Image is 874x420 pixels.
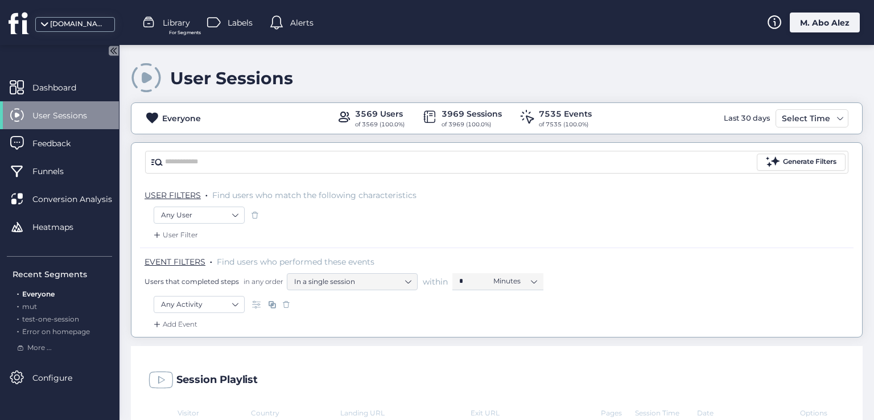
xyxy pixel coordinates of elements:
div: Date [697,409,800,417]
nz-select-item: In a single session [294,273,410,290]
div: User Sessions [170,68,293,89]
span: Labels [228,17,253,29]
div: Visitor [148,409,251,417]
div: Add Event [151,319,197,330]
div: Landing URL [340,409,471,417]
div: Last 30 days [721,109,773,127]
span: Find users who match the following characteristics [212,190,417,200]
span: . [205,188,208,199]
nz-select-item: Any Activity [161,296,237,313]
span: Error on homepage [22,327,90,336]
div: Country [251,409,340,417]
div: Session Time [635,409,697,417]
div: 3569 Users [355,108,405,120]
span: For Segments [169,29,201,36]
span: . [17,287,19,298]
span: Feedback [32,137,88,150]
span: within [423,276,448,287]
span: Heatmaps [32,221,90,233]
span: . [210,254,212,266]
span: Everyone [22,290,55,298]
span: User Sessions [32,109,104,122]
div: Recent Segments [13,268,112,281]
div: Options [800,409,834,417]
div: 7535 Events [539,108,592,120]
div: M. Abo Alez [790,13,860,32]
div: User Filter [151,229,198,241]
div: Session Playlist [176,374,258,386]
div: of 3969 (100.0%) [442,120,502,129]
div: Pages [601,409,635,417]
div: Everyone [162,112,201,125]
div: Exit URL [471,409,601,417]
div: Select Time [779,112,833,125]
div: 3969 Sessions [442,108,502,120]
span: Funnels [32,165,81,178]
span: USER FILTERS [145,190,201,200]
nz-select-item: Minutes [493,273,537,290]
span: mut [22,302,37,311]
div: Generate Filters [783,157,836,167]
div: of 7535 (100.0%) [539,120,592,129]
span: Users that completed steps [145,277,239,286]
span: in any order [241,277,283,286]
span: Alerts [290,17,314,29]
span: EVENT FILTERS [145,257,205,267]
nz-select-item: Any User [161,207,237,224]
span: . [17,325,19,336]
div: [DOMAIN_NAME] [50,19,107,30]
span: More ... [27,343,52,353]
span: Find users who performed these events [217,257,374,267]
div: of 3569 (100.0%) [355,120,405,129]
span: Configure [32,372,89,384]
span: Dashboard [32,81,93,94]
span: test-one-session [22,315,79,323]
button: Generate Filters [757,154,846,171]
span: . [17,300,19,311]
span: Library [163,17,190,29]
span: . [17,312,19,323]
span: Conversion Analysis [32,193,129,205]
